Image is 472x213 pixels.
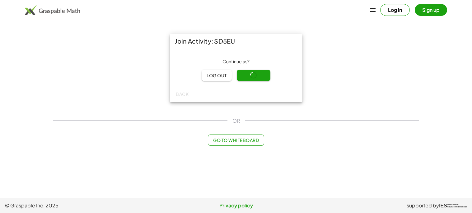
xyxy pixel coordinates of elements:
[213,137,259,143] span: Go to Whiteboard
[447,204,467,208] span: Institute of Education Sciences
[439,202,467,209] a: IESInstitute ofEducation Sciences
[380,4,410,16] button: Log in
[232,117,240,125] span: OR
[207,73,227,78] span: Log out
[159,202,313,209] a: Privacy policy
[439,203,447,209] span: IES
[5,202,159,209] span: © Graspable Inc, 2025
[415,4,447,16] button: Sign up
[202,70,232,81] button: Log out
[407,202,439,209] span: supported by
[208,135,264,146] button: Go to Whiteboard
[175,59,297,65] div: Continue as ?
[170,34,302,49] div: Join Activity: SD5EU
